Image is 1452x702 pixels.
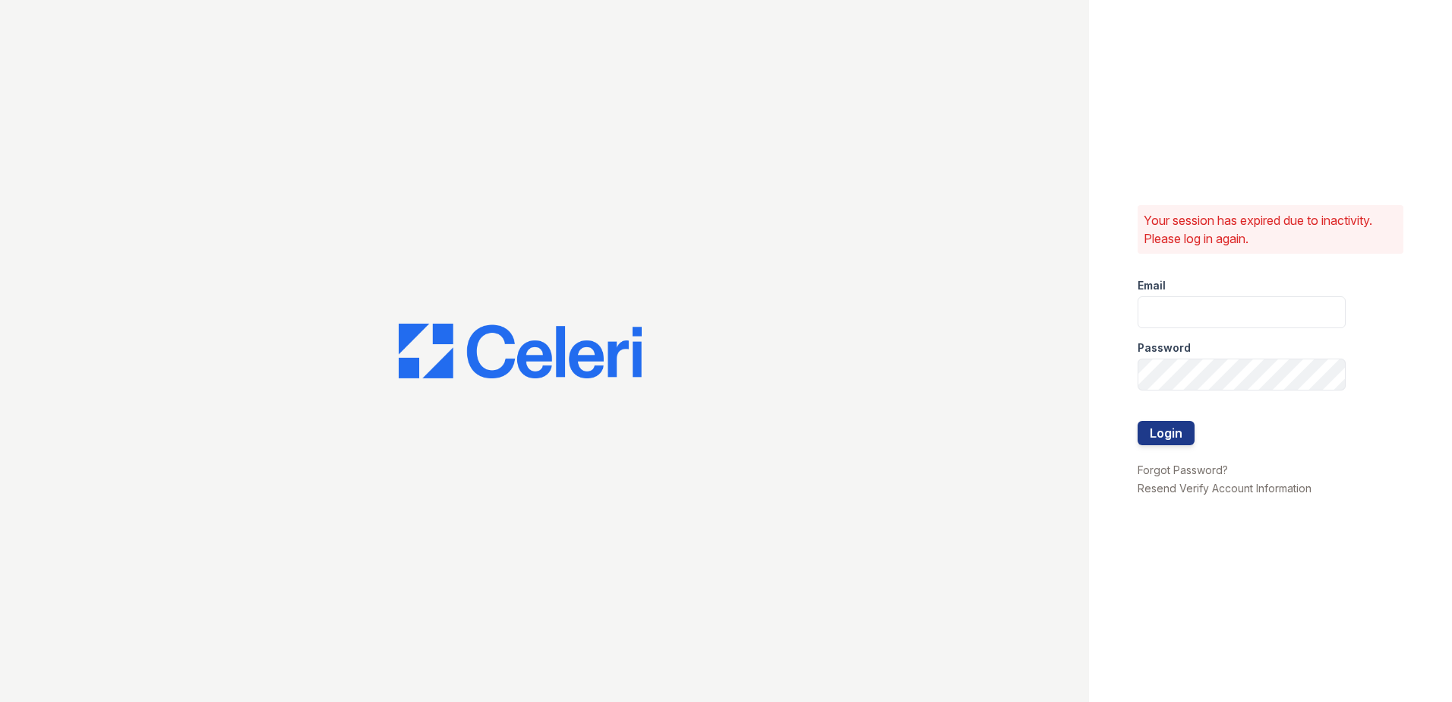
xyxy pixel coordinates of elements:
[1138,463,1228,476] a: Forgot Password?
[1144,211,1397,248] p: Your session has expired due to inactivity. Please log in again.
[1138,278,1166,293] label: Email
[1138,482,1312,495] a: Resend Verify Account Information
[1138,421,1195,445] button: Login
[399,324,642,378] img: CE_Logo_Blue-a8612792a0a2168367f1c8372b55b34899dd931a85d93a1a3d3e32e68fde9ad4.png
[1138,340,1191,356] label: Password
